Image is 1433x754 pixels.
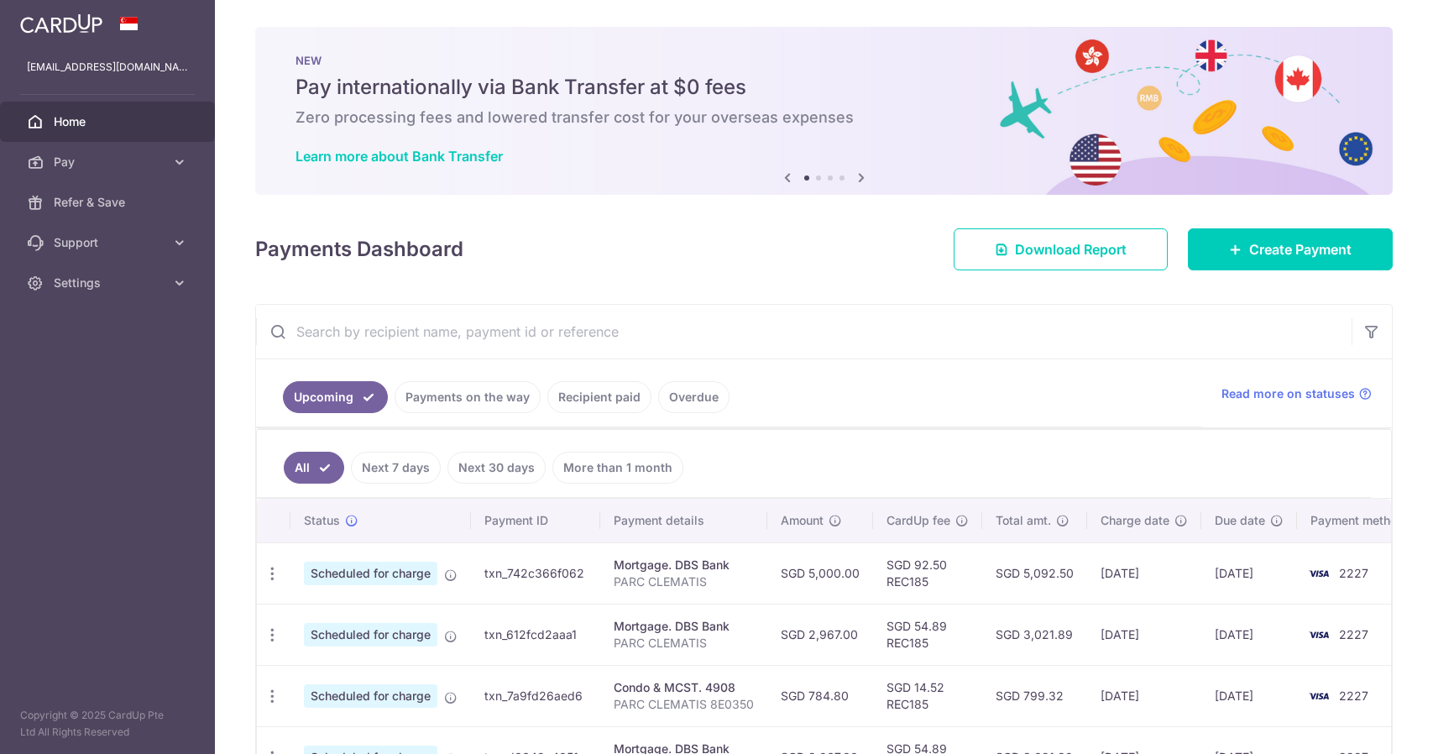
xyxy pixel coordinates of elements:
span: Read more on statuses [1221,385,1355,402]
iframe: Opens a widget where you can find more information [1326,704,1416,746]
img: Bank Card [1302,563,1336,584]
img: Bank Card [1302,686,1336,706]
p: PARC CLEMATIS 8E0350 [614,696,754,713]
span: Scheduled for charge [304,623,437,647]
span: Home [54,113,165,130]
td: SGD 784.80 [767,665,873,726]
a: Read more on statuses [1221,385,1372,402]
a: Learn more about Bank Transfer [295,148,503,165]
h5: Pay internationally via Bank Transfer at $0 fees [295,74,1352,101]
p: PARC CLEMATIS [614,573,754,590]
td: txn_7a9fd26aed6 [471,665,600,726]
th: Payment ID [471,499,600,542]
th: Payment method [1297,499,1425,542]
a: Payments on the way [395,381,541,413]
td: SGD 5,092.50 [982,542,1087,604]
td: [DATE] [1087,542,1201,604]
a: More than 1 month [552,452,683,484]
td: SGD 54.89 REC185 [873,604,982,665]
th: Payment details [600,499,767,542]
span: Amount [781,512,824,529]
span: Create Payment [1249,239,1352,259]
img: CardUp [20,13,102,34]
div: Mortgage. DBS Bank [614,557,754,573]
span: Download Report [1015,239,1127,259]
td: [DATE] [1201,542,1297,604]
a: All [284,452,344,484]
a: Next 7 days [351,452,441,484]
span: 2227 [1339,566,1368,580]
a: Next 30 days [447,452,546,484]
span: Pay [54,154,165,170]
input: Search by recipient name, payment id or reference [256,305,1352,359]
span: Scheduled for charge [304,562,437,585]
td: [DATE] [1087,665,1201,726]
span: 2227 [1339,627,1368,641]
h6: Zero processing fees and lowered transfer cost for your overseas expenses [295,107,1352,128]
a: Create Payment [1188,228,1393,270]
span: Total amt. [996,512,1051,529]
td: txn_612fcd2aaa1 [471,604,600,665]
td: txn_742c366f062 [471,542,600,604]
p: [EMAIL_ADDRESS][DOMAIN_NAME] [27,59,188,76]
span: Support [54,234,165,251]
img: Bank transfer banner [255,27,1393,195]
a: Recipient paid [547,381,651,413]
span: CardUp fee [886,512,950,529]
a: Overdue [658,381,730,413]
span: Status [304,512,340,529]
a: Upcoming [283,381,388,413]
div: Condo & MCST. 4908 [614,679,754,696]
img: Bank Card [1302,625,1336,645]
a: Download Report [954,228,1168,270]
h4: Payments Dashboard [255,234,463,264]
td: [DATE] [1201,604,1297,665]
td: SGD 14.52 REC185 [873,665,982,726]
p: PARC CLEMATIS [614,635,754,652]
td: SGD 799.32 [982,665,1087,726]
td: SGD 5,000.00 [767,542,873,604]
td: SGD 3,021.89 [982,604,1087,665]
td: [DATE] [1201,665,1297,726]
td: SGD 2,967.00 [767,604,873,665]
span: Settings [54,275,165,291]
div: Mortgage. DBS Bank [614,618,754,635]
span: 2227 [1339,689,1368,703]
span: Charge date [1101,512,1169,529]
p: NEW [295,54,1352,67]
td: SGD 92.50 REC185 [873,542,982,604]
td: [DATE] [1087,604,1201,665]
span: Due date [1215,512,1265,529]
span: Refer & Save [54,194,165,211]
span: Scheduled for charge [304,684,437,708]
